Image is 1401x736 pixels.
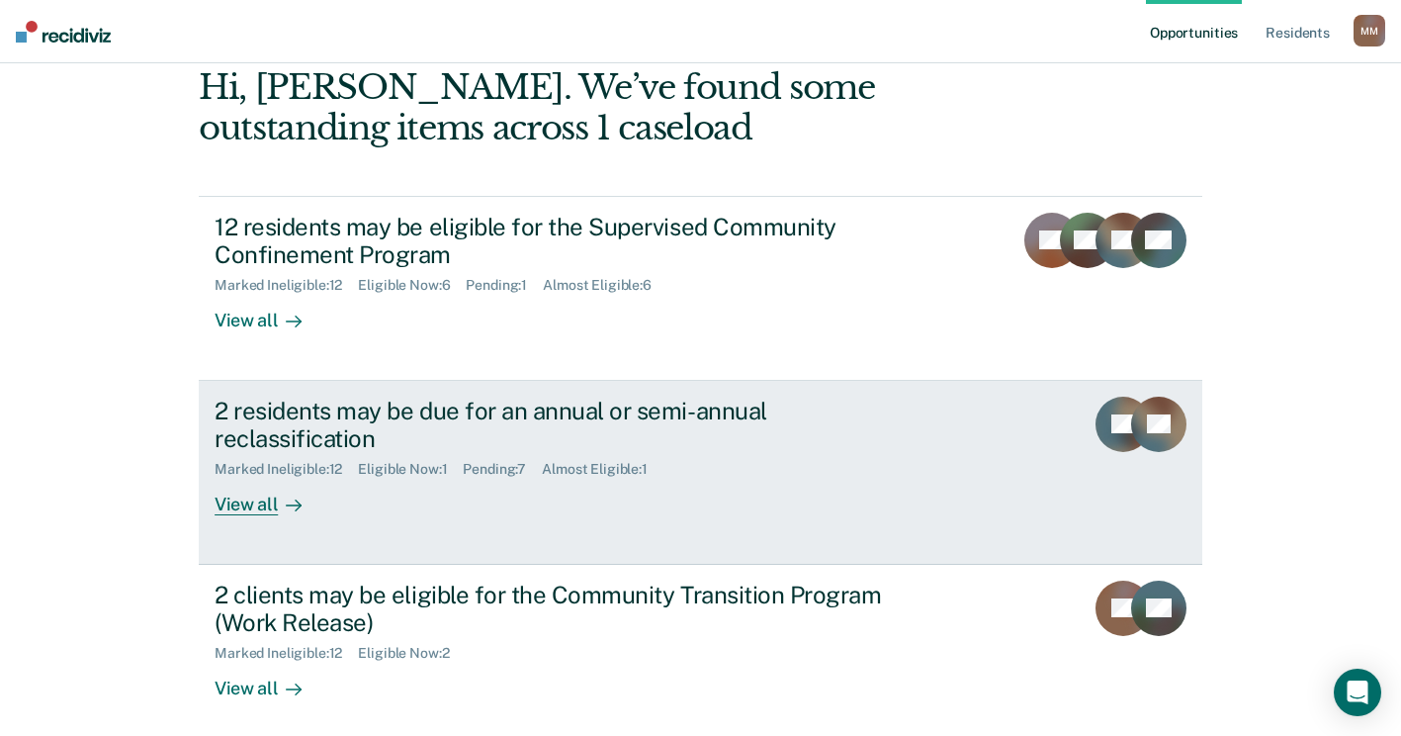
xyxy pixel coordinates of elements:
div: Pending : 1 [466,277,543,294]
div: Marked Ineligible : 12 [215,277,358,294]
a: 2 residents may be due for an annual or semi-annual reclassificationMarked Ineligible:12Eligible ... [199,381,1202,565]
div: View all [215,662,325,700]
a: 12 residents may be eligible for the Supervised Community Confinement ProgramMarked Ineligible:12... [199,196,1202,381]
div: Eligible Now : 1 [358,461,463,478]
div: Almost Eligible : 6 [543,277,667,294]
div: View all [215,294,325,332]
div: Almost Eligible : 1 [542,461,663,478]
div: Marked Ineligible : 12 [215,461,358,478]
div: M M [1354,15,1385,46]
div: 12 residents may be eligible for the Supervised Community Confinement Program [215,213,909,270]
div: Pending : 7 [463,461,542,478]
div: 2 clients may be eligible for the Community Transition Program (Work Release) [215,581,909,638]
div: View all [215,478,325,516]
div: 2 residents may be due for an annual or semi-annual reclassification [215,397,909,454]
div: Open Intercom Messenger [1334,669,1381,716]
div: Hi, [PERSON_NAME]. We’ve found some outstanding items across 1 caseload [199,67,1002,148]
img: Recidiviz [16,21,111,43]
div: Eligible Now : 2 [358,645,465,662]
button: MM [1354,15,1385,46]
div: Marked Ineligible : 12 [215,645,358,662]
div: Eligible Now : 6 [358,277,466,294]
